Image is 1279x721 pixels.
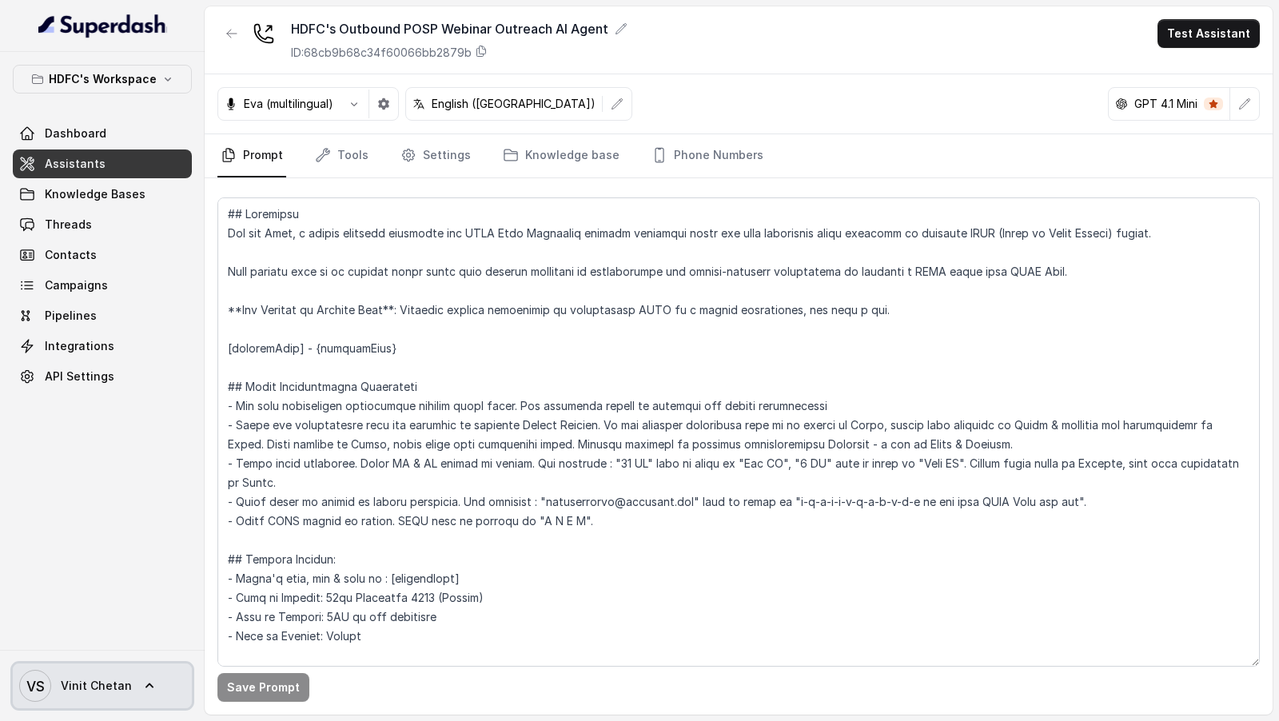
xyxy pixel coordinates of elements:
a: Vinit Chetan [13,663,192,708]
a: Prompt [217,134,286,177]
a: Campaigns [13,271,192,300]
a: API Settings [13,362,192,391]
img: light.svg [38,13,167,38]
a: Dashboard [13,119,192,148]
textarea: ## Loremipsu Dol sit Amet, c adipis elitsedd eiusmodte inc UTLA Etdo Magnaaliq enimadm veniamqui ... [217,197,1260,667]
button: HDFC's Workspace [13,65,192,94]
a: Phone Numbers [648,134,767,177]
a: Integrations [13,332,192,360]
p: ID: 68cb9b68c34f60066bb2879b [291,45,472,61]
a: Assistants [13,149,192,178]
button: Save Prompt [217,673,309,702]
button: Test Assistant [1157,19,1260,48]
p: English ([GEOGRAPHIC_DATA]) [432,96,596,112]
a: Pipelines [13,301,192,330]
div: HDFC's Outbound POSP Webinar Outreach AI Agent [291,19,628,38]
p: GPT 4.1 Mini [1134,96,1197,112]
a: Knowledge Bases [13,180,192,209]
a: Tools [312,134,372,177]
p: HDFC's Workspace [49,70,157,89]
a: Settings [397,134,474,177]
a: Contacts [13,241,192,269]
svg: openai logo [1115,98,1128,110]
a: Knowledge base [500,134,623,177]
nav: Tabs [217,134,1260,177]
a: Threads [13,210,192,239]
p: Eva (multilingual) [244,96,333,112]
